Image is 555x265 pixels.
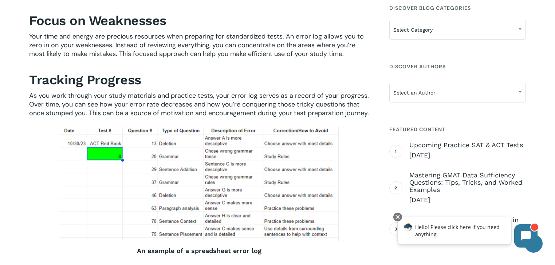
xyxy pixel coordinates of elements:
h4: Featured Content [389,123,526,136]
span: Mastering GMAT Data Sufficiency Questions: Tips, Tricks, and Worked Examples [409,172,526,193]
iframe: Chatbot [390,211,545,255]
h4: Discover Blog Categories [389,1,526,15]
span: Your time and energy are precious resources when preparing for standardized tests. An error log a... [29,32,364,58]
a: Upcoming Practice SAT & ACT Tests [DATE] [409,141,526,160]
strong: An example of a spreadsheet error log [137,247,261,254]
span: Select Category [390,22,526,37]
img: Error Log 1 [59,127,339,241]
a: Mastering GMAT Data Sufficiency Questions: Tips, Tricks, and Worked Examples [DATE] [409,172,526,204]
span: Select an Author [389,83,526,103]
strong: Focus on Weaknesses [29,13,166,28]
span: Upcoming Practice SAT & ACT Tests [409,141,526,149]
h4: Discover Authors [389,60,526,73]
span: Select Category [389,20,526,40]
strong: Tracking Progress [29,72,141,88]
span: [DATE] [409,151,526,160]
span: [DATE] [409,196,526,204]
span: As you work through your study materials and practice tests, your error log serves as a record of... [29,91,369,117]
span: Select an Author [390,85,526,100]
